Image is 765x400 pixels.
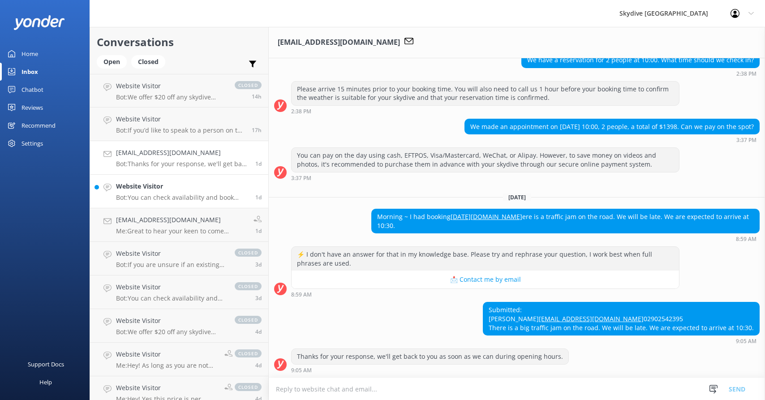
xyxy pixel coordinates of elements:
[371,236,760,242] div: Aug 21 2025 08:59am (UTC +12:00) Pacific/Auckland
[21,116,56,134] div: Recommend
[116,316,226,326] h4: Website Visitor
[21,45,38,63] div: Home
[116,215,247,225] h4: [EMAIL_ADDRESS][DOMAIN_NAME]
[291,291,679,297] div: Aug 21 2025 08:59am (UTC +12:00) Pacific/Auckland
[116,93,226,101] p: Bot: We offer $20 off any skydive price for students. Please bring your student card and book usi...
[235,81,262,89] span: closed
[116,261,226,269] p: Bot: If you are unsure if an existing medical condition or injury will affect your skydive, pleas...
[736,71,756,77] strong: 2:38 PM
[97,56,131,66] a: Open
[291,109,311,114] strong: 2:38 PM
[235,316,262,324] span: closed
[292,349,568,364] div: Thanks for your response, we'll get back to you as soon as we can during opening hours.
[90,141,268,175] a: [EMAIL_ADDRESS][DOMAIN_NAME]Bot:Thanks for your response, we'll get back to you as soon as we can...
[483,338,760,344] div: Aug 21 2025 09:05am (UTC +12:00) Pacific/Auckland
[21,81,43,99] div: Chatbot
[116,227,247,235] p: Me: Great to hear your keen to come skydive with us during your short time here in [GEOGRAPHIC_DA...
[116,349,218,359] h4: Website Visitor
[291,368,312,373] strong: 9:05 AM
[116,249,226,258] h4: Website Visitor
[39,373,52,391] div: Help
[255,160,262,168] span: Aug 21 2025 09:05am (UTC +12:00) Pacific/Auckland
[90,275,268,309] a: Website VisitorBot:You can check availability and book your skydiving experience on our website b...
[736,339,756,344] strong: 9:05 AM
[116,194,249,202] p: Bot: You can check availability and book your skydiving experience on our website by clicking 'Bo...
[116,294,226,302] p: Bot: You can check availability and book your skydiving experience on our website by clicking 'Bo...
[291,292,312,297] strong: 8:59 AM
[21,63,38,81] div: Inbox
[13,15,65,30] img: yonder-white-logo.png
[235,282,262,290] span: closed
[292,148,679,172] div: You can pay on the day using cash, EFTPOS, Visa/Mastercard, WeChat, or Alipay. However, to save m...
[483,302,759,335] div: Submitted: [PERSON_NAME] 02902542395 There is a big traffic jam on the road. We will be late. We ...
[116,81,226,91] h4: Website Visitor
[116,126,245,134] p: Bot: If you’d like to speak to a person on the Skydive Auckland team, please call [PHONE_NUMBER] ...
[116,114,245,124] h4: Website Visitor
[255,361,262,369] span: Aug 17 2025 12:08pm (UTC +12:00) Pacific/Auckland
[255,194,262,201] span: Aug 20 2025 05:14pm (UTC +12:00) Pacific/Auckland
[131,55,165,69] div: Closed
[235,249,262,257] span: closed
[116,160,249,168] p: Bot: Thanks for your response, we'll get back to you as soon as we can during opening hours.
[21,134,43,152] div: Settings
[291,367,569,373] div: Aug 21 2025 09:05am (UTC +12:00) Pacific/Auckland
[255,227,262,235] span: Aug 20 2025 01:15pm (UTC +12:00) Pacific/Auckland
[736,237,756,242] strong: 8:59 AM
[252,126,262,134] span: Aug 21 2025 03:55pm (UTC +12:00) Pacific/Auckland
[116,148,249,158] h4: [EMAIL_ADDRESS][DOMAIN_NAME]
[131,56,170,66] a: Closed
[90,309,268,343] a: Website VisitorBot:We offer $20 off any skydive price for students. Please bring your student car...
[116,282,226,292] h4: Website Visitor
[235,349,262,357] span: closed
[235,383,262,391] span: closed
[291,108,679,114] div: Aug 20 2025 02:38pm (UTC +12:00) Pacific/Auckland
[97,34,262,51] h2: Conversations
[521,70,760,77] div: Aug 20 2025 02:38pm (UTC +12:00) Pacific/Auckland
[90,343,268,376] a: Website VisitorMe:Hey! As long as you are not congested you will be okay. You are welcome to put ...
[291,175,679,181] div: Aug 20 2025 03:37pm (UTC +12:00) Pacific/Auckland
[255,328,262,335] span: Aug 17 2025 09:13pm (UTC +12:00) Pacific/Auckland
[539,314,644,323] a: [EMAIL_ADDRESS][DOMAIN_NAME]
[255,294,262,302] span: Aug 18 2025 11:37am (UTC +12:00) Pacific/Auckland
[90,242,268,275] a: Website VisitorBot:If you are unsure if an existing medical condition or injury will affect your ...
[292,271,679,288] button: 📩 Contact me by email
[292,247,679,271] div: ⚡ I don't have an answer for that in my knowledge base. Please try and rephrase your question, I ...
[28,355,64,373] div: Support Docs
[116,383,218,393] h4: Website Visitor
[522,52,759,68] div: We have a reservation for 2 people at 10:00. What time should we check in?
[90,208,268,242] a: [EMAIL_ADDRESS][DOMAIN_NAME]Me:Great to hear your keen to come skydive with us during your short ...
[90,108,268,141] a: Website VisitorBot:If you’d like to speak to a person on the Skydive Auckland team, please call [...
[116,361,218,370] p: Me: Hey! As long as you are not congested you will be okay. You are welcome to put your skydive o...
[116,181,249,191] h4: Website Visitor
[97,55,127,69] div: Open
[372,209,759,233] div: Morning ~ I had booking ere is a traffic jam on the road. We will be late. We are expected to arr...
[278,37,400,48] h3: [EMAIL_ADDRESS][DOMAIN_NAME]
[736,138,756,143] strong: 3:37 PM
[90,175,268,208] a: Website VisitorBot:You can check availability and book your skydiving experience on our website b...
[465,119,759,134] div: We made an appointment on [DATE] 10:00, 2 people, a total of $1398. Can we pay on the spot?
[21,99,43,116] div: Reviews
[464,137,760,143] div: Aug 20 2025 03:37pm (UTC +12:00) Pacific/Auckland
[90,74,268,108] a: Website VisitorBot:We offer $20 off any skydive price for students. Please bring your student car...
[255,261,262,268] span: Aug 18 2025 11:45am (UTC +12:00) Pacific/Auckland
[116,328,226,336] p: Bot: We offer $20 off any skydive price for students. Please bring your student card and book usi...
[252,93,262,100] span: Aug 21 2025 06:33pm (UTC +12:00) Pacific/Auckland
[503,194,531,201] span: [DATE]
[451,212,522,221] a: [DATE][DOMAIN_NAME]
[291,176,311,181] strong: 3:37 PM
[292,82,679,105] div: Please arrive 15 minutes prior to your booking time. You will also need to call us 1 hour before ...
